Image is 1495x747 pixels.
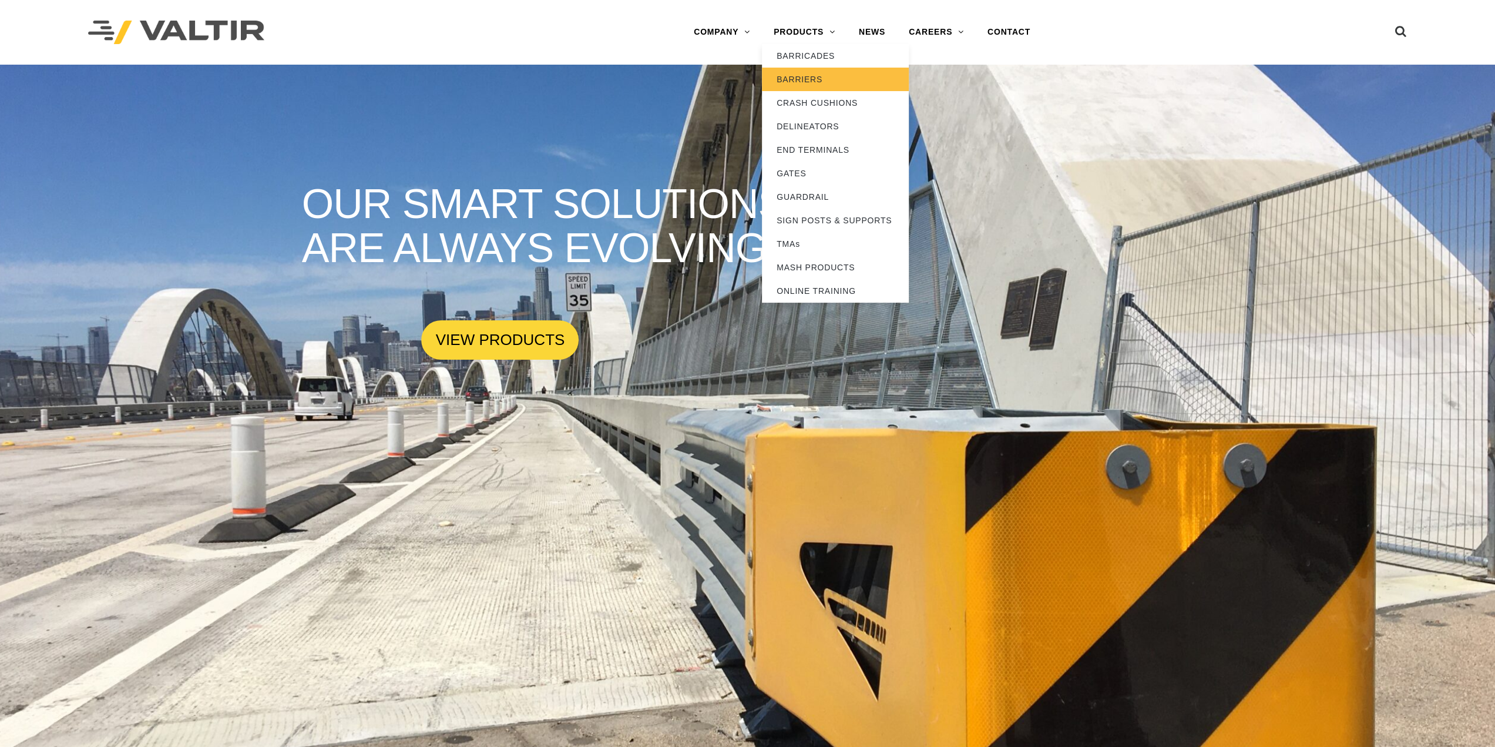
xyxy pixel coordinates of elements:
[762,21,847,44] a: PRODUCTS
[762,91,909,115] a: CRASH CUSHIONS
[762,232,909,256] a: TMAs
[762,44,909,68] a: BARRICADES
[897,21,976,44] a: CAREERS
[762,279,909,303] a: ONLINE TRAINING
[762,185,909,209] a: GUARDRAIL
[88,21,264,45] img: Valtir
[421,320,579,360] a: VIEW PRODUCTS
[762,115,909,138] a: DELINEATORS
[762,162,909,185] a: GATES
[302,182,833,272] rs-layer: OUR SMART SOLUTIONS ARE ALWAYS EVOLVING.
[762,138,909,162] a: END TERMINALS
[976,21,1042,44] a: CONTACT
[762,256,909,279] a: MASH PRODUCTS
[847,21,897,44] a: NEWS
[762,209,909,232] a: SIGN POSTS & SUPPORTS
[762,68,909,91] a: BARRIERS
[682,21,762,44] a: COMPANY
